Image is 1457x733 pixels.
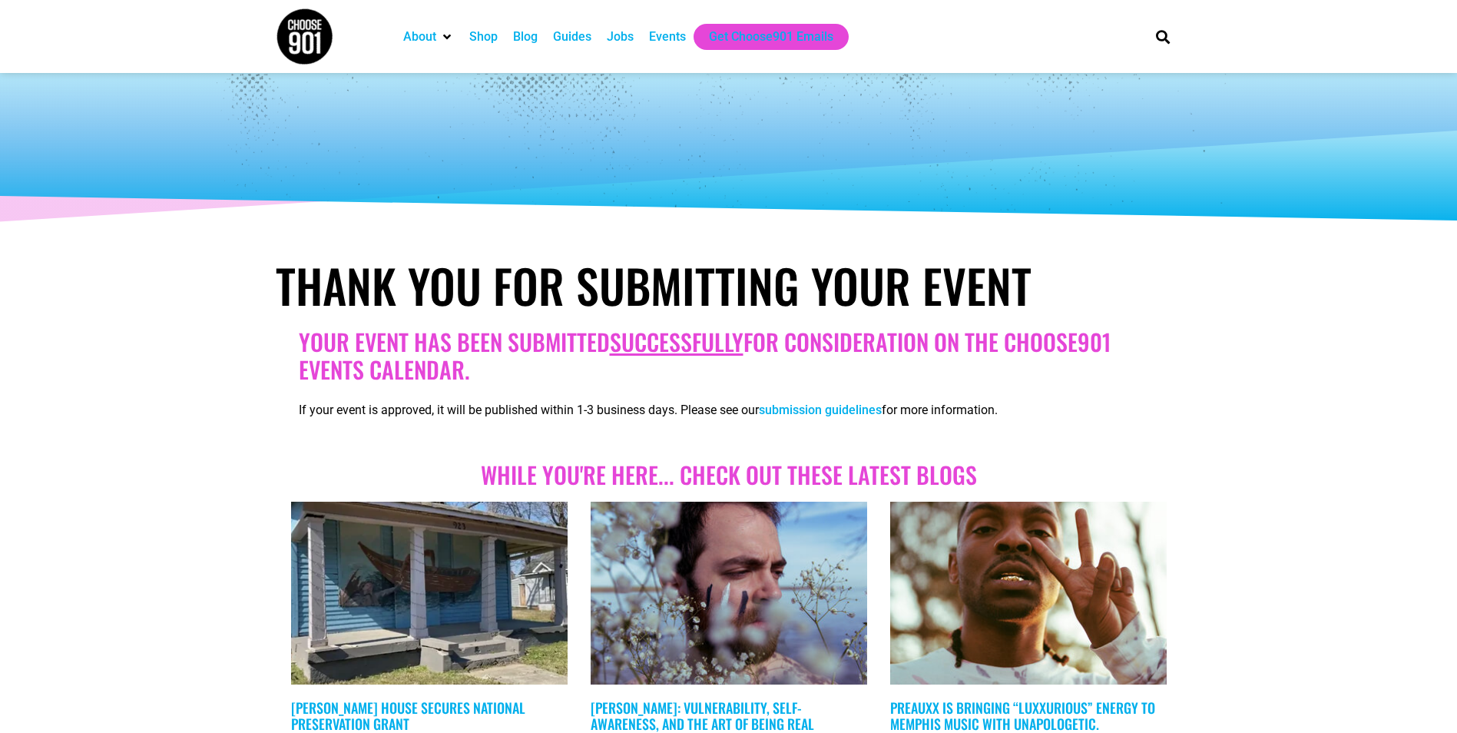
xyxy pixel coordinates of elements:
div: Search [1150,24,1175,49]
span: If your event is approved, it will be published within 1-3 business days. Please see our for more... [299,403,998,417]
a: Shop [469,28,498,46]
h2: While you're here... Check out these Latest blogs [299,461,1159,489]
a: A blue tom lee house with white pillars features a mural of a person in a boat on water. The hous... [291,502,568,685]
a: Events [649,28,686,46]
div: About [396,24,462,50]
a: submission guidelines [759,403,882,417]
a: Blog [513,28,538,46]
a: Get Choose901 Emails [709,28,833,46]
a: Jobs [607,28,634,46]
img: A blue tom lee house with white pillars features a mural of a person in a boat on water. The hous... [289,453,568,732]
h1: Thank You for Submitting Your Event [276,257,1182,313]
u: successfully [610,324,743,359]
a: About [403,28,436,46]
a: A man wearing a white and pink tie-dye uni'q shirt flashes a peace sign with his right hand, disp... [890,502,1167,685]
a: Guides [553,28,591,46]
h2: Your Event has been submitted for consideration on the Choose901 events calendar. [299,328,1159,383]
nav: Main nav [396,24,1130,50]
a: A man with two painted stripes on his face stands partially obscured by white flowers, while wate... [591,502,867,685]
